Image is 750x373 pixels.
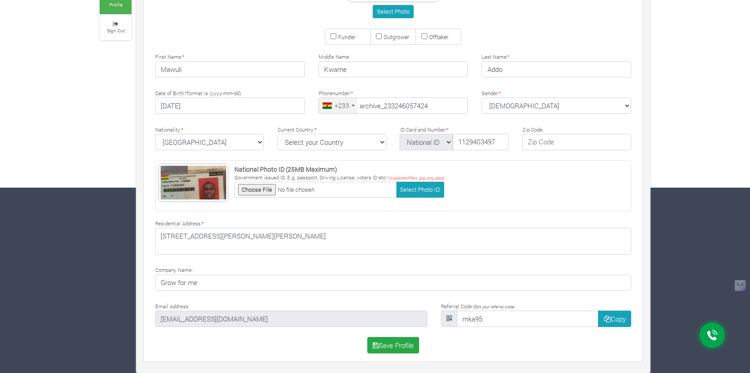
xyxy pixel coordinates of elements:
[100,15,132,40] a: Sign Out
[155,266,193,274] label: Company Name:
[155,61,305,78] input: First Name
[319,90,353,97] label: Phonenumber:
[522,134,631,150] input: Zip Code
[155,303,189,311] label: Email Address:
[481,90,501,97] label: Gender:
[319,53,350,61] label: Middle Name:
[481,61,631,78] input: Last Name
[319,61,468,78] input: Middle Name
[155,90,241,97] label: Date of Birth: format is (yyyy-mm-dd)
[334,101,349,110] div: +233
[522,126,543,134] label: Zip Code:
[234,165,337,174] strong: National Photo ID (25MB Maximum)
[155,228,631,254] textarea: [STREET_ADDRESS][PERSON_NAME][PERSON_NAME].
[155,220,204,228] label: Residential Address:
[319,98,357,113] div: Ghana (Gaana): +233
[453,134,509,150] input: ID Number
[396,182,444,198] button: Select Photo ID
[441,303,515,311] label: Referral Code:
[319,97,468,114] input: Phone Number
[155,97,305,114] input: Type Date of Birth (YYYY-MM-DD)
[109,1,122,8] small: Profile
[107,27,125,34] small: Sign Out
[386,175,444,180] i: * (supported files .jpg, png, jpeg)
[473,304,515,309] small: (Edit your referral code)
[234,174,444,182] p: Government issued ID. E.g. passport, Driving License, voters ID etc
[155,53,184,61] label: First Name:
[373,5,413,18] button: Select Photo
[481,53,510,61] label: Last Name:
[429,33,448,41] small: Offtaker
[376,33,382,39] input: Outgrower
[384,33,409,41] small: Outgrower
[155,275,631,291] input: Company Name
[400,126,449,134] label: ID Card and Number:
[598,311,631,327] button: Copy
[330,33,336,39] input: Funder
[367,337,420,353] button: Save Profile
[155,126,183,134] label: Nationality:
[338,33,355,41] small: Funder
[278,126,317,134] label: Current Country:
[421,33,427,39] input: Offtaker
